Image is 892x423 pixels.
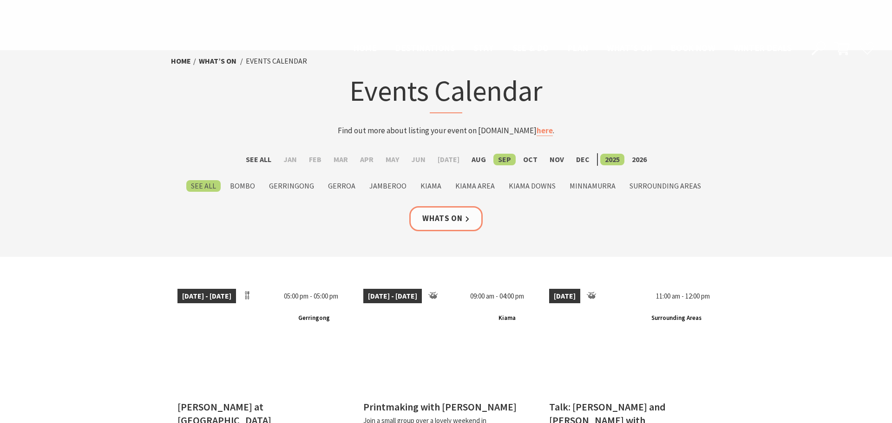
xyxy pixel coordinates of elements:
[264,124,628,137] p: Find out more about listing your event on [DOMAIN_NAME] .
[344,41,801,56] nav: Main Menu
[451,180,499,192] label: Kiama Area
[407,154,430,165] label: Jun
[568,42,589,53] span: Plan
[648,312,705,324] span: Surrounding Areas
[355,154,378,165] label: Apr
[381,154,404,165] label: May
[186,180,221,192] label: See All
[329,154,353,165] label: Mar
[416,180,446,192] label: Kiama
[279,154,302,165] label: Jan
[409,206,483,231] a: Whats On
[241,154,276,165] label: See All
[600,154,624,165] label: 2025
[571,154,594,165] label: Dec
[545,154,569,165] label: Nov
[473,42,494,53] span: Stay
[495,312,519,324] span: Kiama
[304,154,326,165] label: Feb
[549,289,580,304] span: [DATE]
[734,42,792,53] span: Winter Deals
[625,180,706,192] label: Surrounding Areas
[504,180,560,192] label: Kiama Downs
[607,42,652,53] span: What’s On
[493,154,516,165] label: Sep
[363,289,422,304] span: [DATE] - [DATE]
[279,289,343,304] span: 05:00 pm - 05:00 pm
[627,154,651,165] label: 2026
[671,42,715,53] span: Book now
[537,125,553,136] a: here
[354,42,377,53] span: Home
[323,180,360,192] label: Gerroa
[433,154,464,165] label: [DATE]
[225,180,260,192] label: Bombo
[518,154,542,165] label: Oct
[365,180,411,192] label: Jamberoo
[466,289,529,304] span: 09:00 am - 04:00 pm
[363,400,517,413] h4: Printmaking with [PERSON_NAME]
[264,180,319,192] label: Gerringong
[565,180,620,192] label: Minnamurra
[651,289,715,304] span: 11:00 am - 12:00 pm
[512,42,549,53] span: See & Do
[295,312,334,324] span: Gerringong
[467,154,491,165] label: Aug
[177,289,236,304] span: [DATE] - [DATE]
[395,42,455,53] span: Destinations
